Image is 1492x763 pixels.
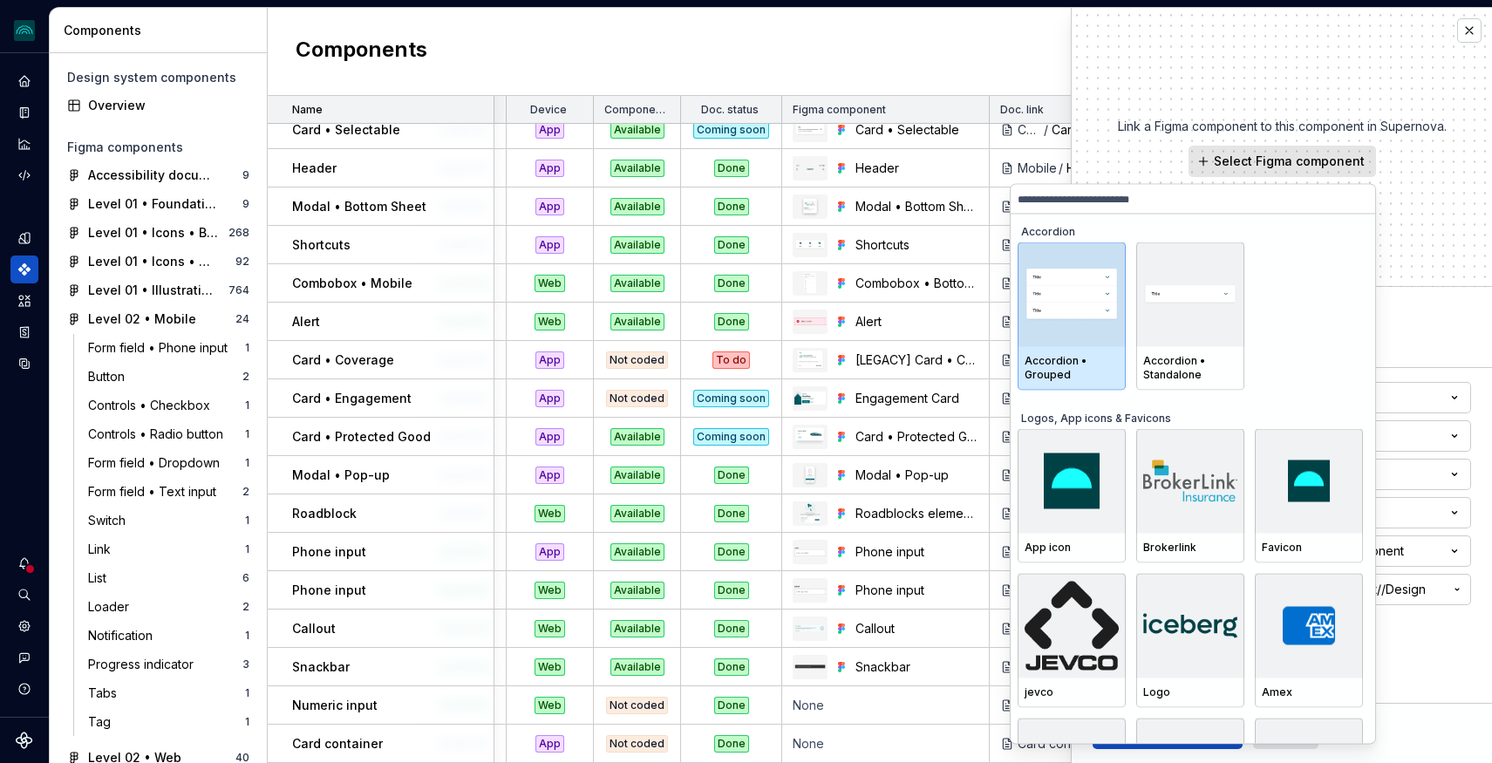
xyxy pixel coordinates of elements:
[794,547,826,556] img: Phone input
[855,543,978,561] div: Phone input
[292,543,366,561] p: Phone input
[14,20,35,41] img: 418c6d47-6da6-4103-8b13-b5999f8989a1.png
[1381,581,1386,598] span: /
[1214,153,1365,170] span: Select Figma component
[1143,541,1237,555] div: Brokerlink
[855,390,978,407] div: Engagement Card
[1052,121,1127,139] div: Card • Selectable
[535,735,564,753] div: App
[714,620,749,637] div: Done
[535,658,565,676] div: Web
[245,715,249,729] div: 1
[235,312,249,326] div: 24
[228,283,249,297] div: 764
[81,420,256,448] a: Controls • Radio button1
[292,505,357,522] p: Roadblock
[855,160,978,177] div: Header
[604,103,666,117] p: Component status
[10,130,38,158] div: Analytics
[10,287,38,315] div: Assets
[1143,685,1237,699] div: Logo
[800,503,821,524] img: Roadblocks elements
[81,507,256,535] a: Switch1
[245,514,249,528] div: 1
[693,121,769,139] div: Coming soon
[855,620,978,637] div: Callout
[10,318,38,346] a: Storybook stories
[1262,541,1356,555] div: Favicon
[88,97,249,114] div: Overview
[245,399,249,412] div: 1
[88,195,218,213] div: Level 01 • Foundations
[855,313,978,330] div: Alert
[1018,160,1057,177] div: Mobile
[855,121,978,139] div: Card • Selectable
[235,255,249,269] div: 92
[242,657,249,671] div: 3
[855,236,978,254] div: Shortcuts
[242,370,249,384] div: 2
[245,686,249,700] div: 1
[535,275,565,292] div: Web
[81,679,256,707] a: Tabs1
[88,569,113,587] div: List
[10,581,38,609] button: Search ⌘K
[88,483,223,501] div: Form field • Text input
[535,160,564,177] div: App
[535,697,565,714] div: Web
[701,103,759,117] p: Doc. status
[714,505,749,522] div: Done
[714,658,749,676] div: Done
[88,627,160,644] div: Notification
[1018,401,1363,429] div: Logos, App icons & Favicons
[535,582,565,599] div: Web
[296,36,427,67] h2: Components
[88,454,227,472] div: Form field • Dropdown
[60,219,256,247] a: Level 01 • Icons • Branded268
[794,317,826,324] img: Alert
[292,390,412,407] p: Card • Engagement
[1000,103,1044,117] p: Doc. link
[535,236,564,254] div: App
[693,428,769,446] div: Coming soon
[610,658,664,676] div: Available
[10,99,38,126] a: Documentation
[610,620,664,637] div: Available
[60,92,256,119] a: Overview
[81,622,256,650] a: Notification1
[88,167,218,184] div: Accessibility documentation
[535,313,565,330] div: Web
[610,160,664,177] div: Available
[801,196,821,217] img: Modal • Bottom Sheet
[292,428,431,446] p: Card • Protected Good
[1262,685,1356,699] div: Amex
[804,273,816,294] img: Combobox • Bottom sheet
[81,535,256,563] a: Link1
[714,198,749,215] div: Done
[228,226,249,240] div: 268
[88,426,230,443] div: Controls • Radio button
[88,224,218,242] div: Level 01 • Icons • Branded
[1018,215,1363,242] div: Accordion
[1025,541,1119,555] div: App icon
[1189,146,1376,177] button: Select Figma component
[606,735,668,753] div: Not coded
[1066,160,1127,177] div: Header
[88,713,118,731] div: Tag
[855,198,978,215] div: Modal • Bottom Sheet
[10,549,38,577] button: Notifications
[10,612,38,640] a: Settings
[81,392,256,419] a: Controls • Checkbox1
[81,363,256,391] a: Button2
[610,198,664,215] div: Available
[292,658,350,676] p: Snackbar
[10,255,38,283] a: Components
[88,253,218,270] div: Level 01 • Icons • Global
[10,67,38,95] a: Home
[292,351,394,369] p: Card • Coverage
[714,467,749,484] div: Done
